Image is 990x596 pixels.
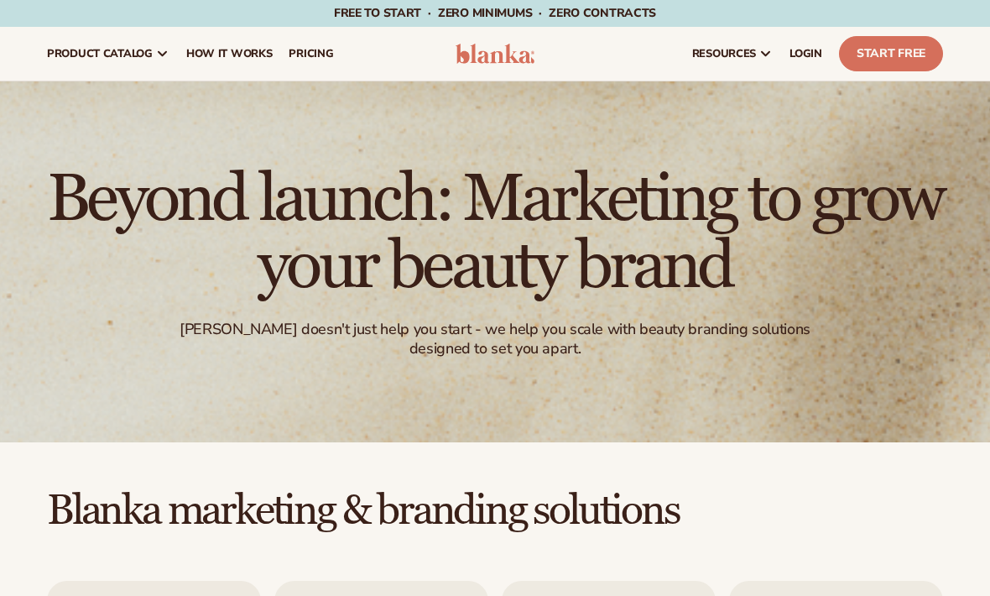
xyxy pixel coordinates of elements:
img: logo [456,44,534,64]
span: Free to start · ZERO minimums · ZERO contracts [334,5,656,21]
a: Start Free [839,36,943,71]
div: [PERSON_NAME] doesn't just help you start - we help you scale with beauty branding solutions desi... [174,320,815,359]
span: LOGIN [789,47,822,60]
span: pricing [289,47,333,60]
a: How It Works [178,27,281,81]
h1: Beyond launch: Marketing to grow your beauty brand [34,165,956,300]
a: pricing [280,27,341,81]
a: resources [684,27,781,81]
a: LOGIN [781,27,831,81]
a: product catalog [39,27,178,81]
span: product catalog [47,47,153,60]
span: How It Works [186,47,273,60]
span: resources [692,47,756,60]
